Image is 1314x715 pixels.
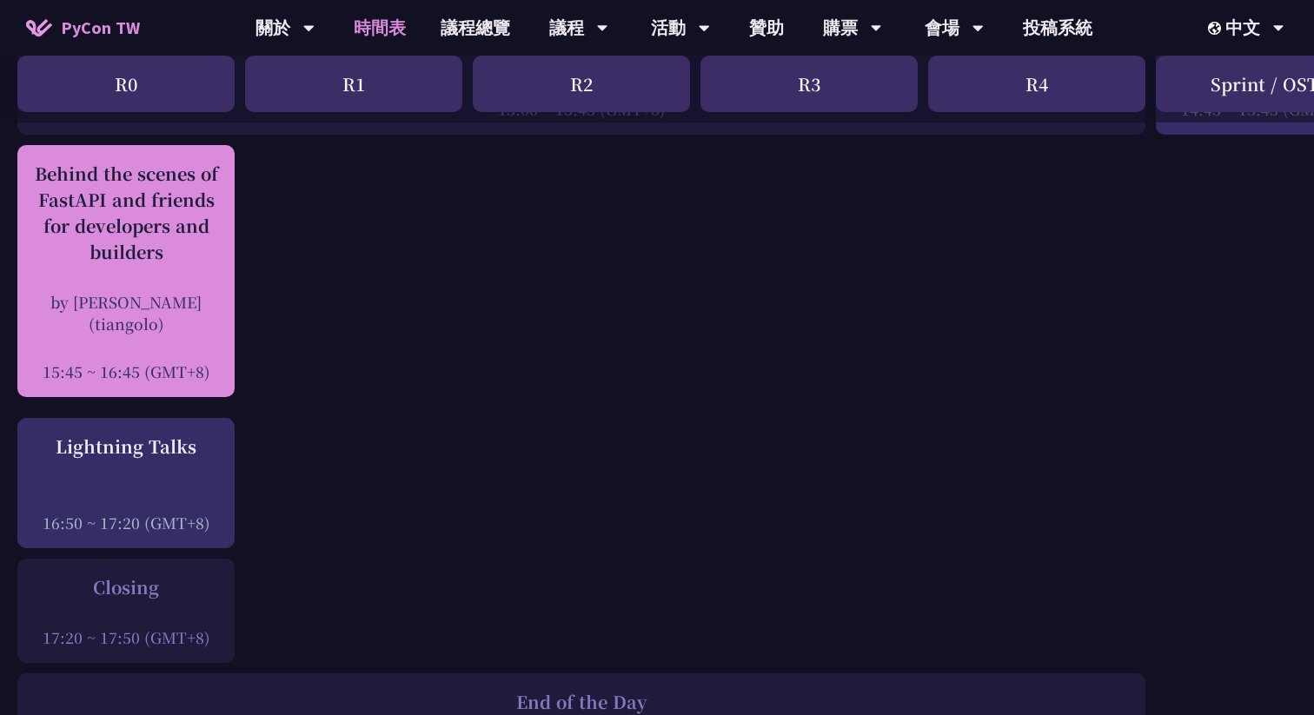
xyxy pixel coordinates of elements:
div: R3 [700,56,918,112]
div: R1 [245,56,462,112]
a: Behind the scenes of FastAPI and friends for developers and builders by [PERSON_NAME] (tiangolo) ... [26,161,226,382]
div: by [PERSON_NAME] (tiangolo) [26,291,226,334]
div: End of the Day [26,689,1137,715]
div: Behind the scenes of FastAPI and friends for developers and builders [26,161,226,265]
img: Locale Icon [1208,22,1225,35]
div: R4 [928,56,1145,112]
a: PyCon TW [9,6,157,50]
div: Lightning Talks [26,434,226,460]
img: Home icon of PyCon TW 2025 [26,19,52,36]
div: R2 [473,56,690,112]
div: 15:45 ~ 16:45 (GMT+8) [26,361,226,382]
div: Closing [26,574,226,600]
span: PyCon TW [61,15,140,41]
div: R0 [17,56,235,112]
div: 17:20 ~ 17:50 (GMT+8) [26,626,226,648]
div: 16:50 ~ 17:20 (GMT+8) [26,512,226,533]
a: Lightning Talks 16:50 ~ 17:20 (GMT+8) [26,434,226,533]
